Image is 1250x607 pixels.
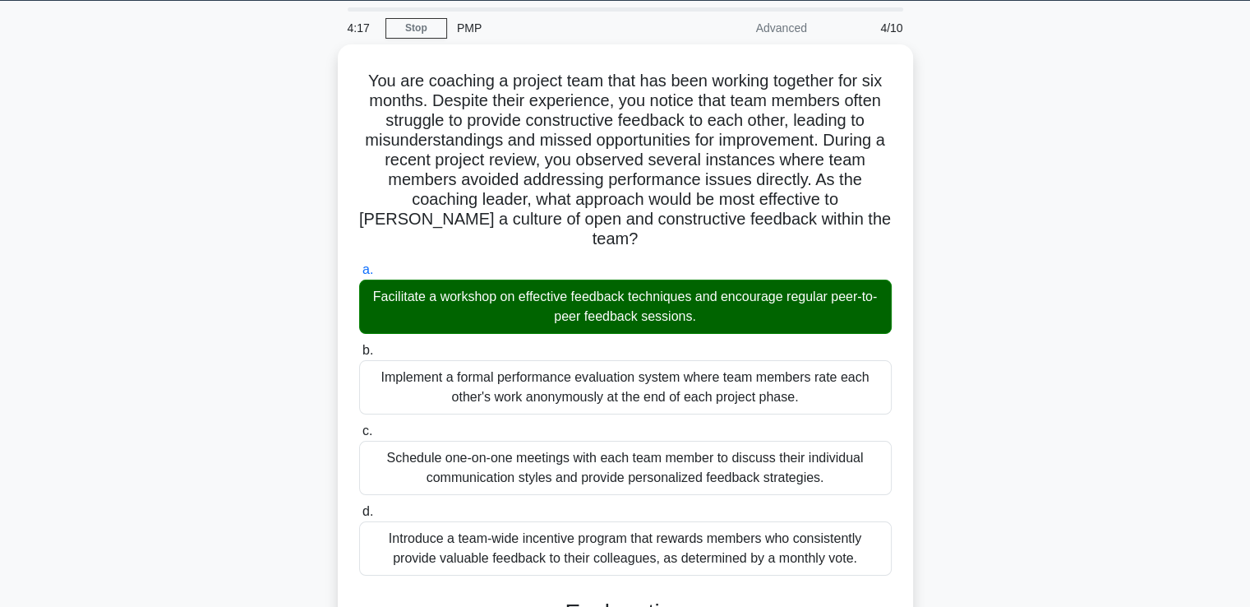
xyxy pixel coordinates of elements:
[359,441,892,495] div: Schedule one-on-one meetings with each team member to discuss their individual communication styl...
[362,262,373,276] span: a.
[359,360,892,415] div: Implement a formal performance evaluation system where team members rate each other's work anonym...
[359,521,892,576] div: Introduce a team-wide incentive program that rewards members who consistently provide valuable fe...
[362,343,373,357] span: b.
[385,18,447,39] a: Stop
[673,12,817,44] div: Advanced
[817,12,913,44] div: 4/10
[447,12,673,44] div: PMP
[359,280,892,334] div: Facilitate a workshop on effective feedback techniques and encourage regular peer-to-peer feedbac...
[362,504,373,518] span: d.
[357,71,893,250] h5: You are coaching a project team that has been working together for six months. Despite their expe...
[338,12,385,44] div: 4:17
[362,424,372,438] span: c.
